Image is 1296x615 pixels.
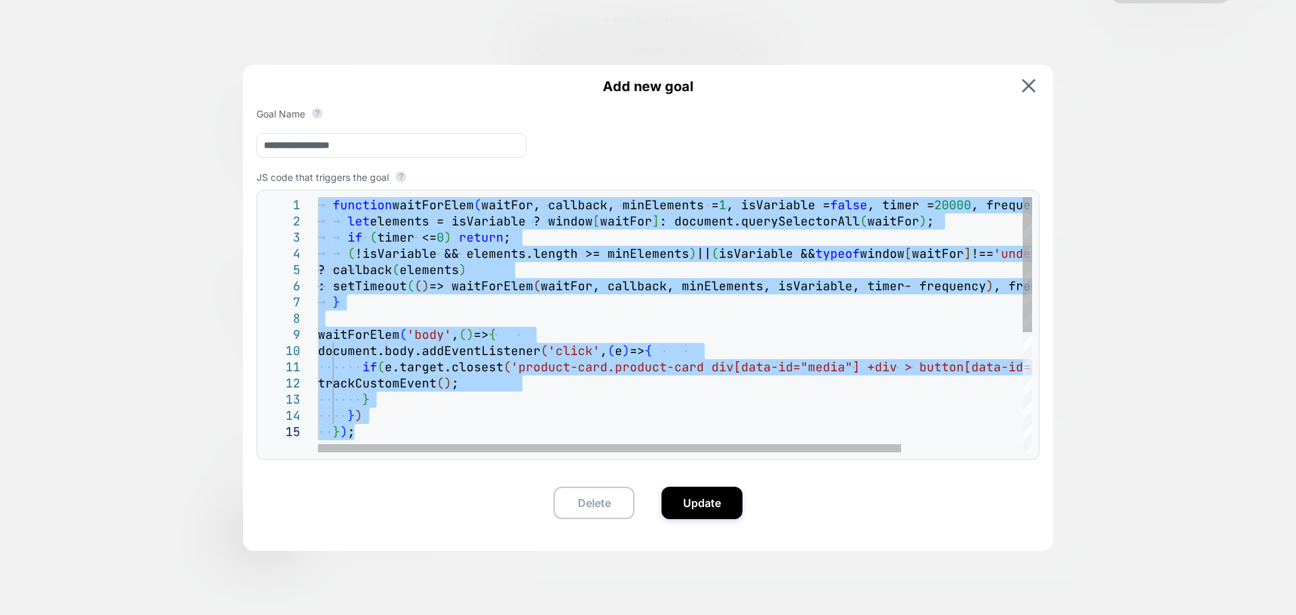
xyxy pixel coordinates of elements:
[264,375,300,392] div: 12
[400,327,407,342] span: (
[318,375,437,391] span: trackCustomEvent
[711,246,719,261] span: (
[504,359,511,375] span: (
[264,408,300,424] div: 14
[719,246,815,261] span: isVariable &&
[429,278,533,294] span: => waitForElem
[622,343,630,358] span: )
[600,343,607,358] span: ,
[541,343,548,358] span: (
[385,359,504,375] span: e.target.closest
[264,327,300,343] div: 9
[875,359,1127,375] span: div > button[data-id="quick-add"]'
[607,343,615,358] span: (
[377,359,385,375] span: (
[459,262,466,277] span: )
[414,278,422,294] span: (
[264,311,300,327] div: 8
[452,327,459,342] span: ,
[392,262,400,277] span: (
[697,246,711,261] span: ||
[355,246,689,261] span: !isVariable && elements.length >= minElements
[348,246,355,261] span: (
[318,262,392,277] span: ? callback
[437,375,444,391] span: (
[474,327,489,342] span: =>
[689,246,697,261] span: )
[905,278,986,294] span: - frequency
[264,343,300,359] div: 10
[400,262,459,277] span: elements
[407,327,452,342] span: 'body'
[615,343,622,358] span: e
[264,278,300,294] div: 6
[407,278,414,294] span: (
[645,343,652,358] span: {
[860,246,905,261] span: window
[362,392,370,407] span: }
[264,359,300,375] div: 11
[630,343,645,358] span: =>
[459,327,466,342] span: (
[264,262,300,278] div: 5
[986,278,994,294] span: )
[264,392,300,408] div: 13
[971,246,994,261] span: !==
[548,343,600,358] span: 'click'
[489,327,496,342] span: {
[355,408,362,423] span: )
[422,278,429,294] span: )
[994,278,1075,294] span: , frequency
[912,246,964,261] span: waitFor
[815,246,860,261] span: typeof
[318,278,407,294] span: : setTimeout
[333,294,340,310] span: }
[318,327,400,342] span: waitForElem
[964,246,971,261] span: ]
[318,343,541,358] span: document.body.addEventListener
[444,375,452,391] span: )
[264,294,300,311] div: 7
[362,359,377,375] span: if
[348,408,355,423] span: }
[533,278,541,294] span: (
[994,246,1075,261] span: 'undefined'
[452,375,459,391] span: ;
[264,246,300,262] div: 4
[466,327,474,342] span: )
[541,278,905,294] span: waitFor, callback, minElements, isVariable, timer
[905,246,912,261] span: [
[511,359,875,375] span: 'product-card.product-card div[data-id="media"] +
